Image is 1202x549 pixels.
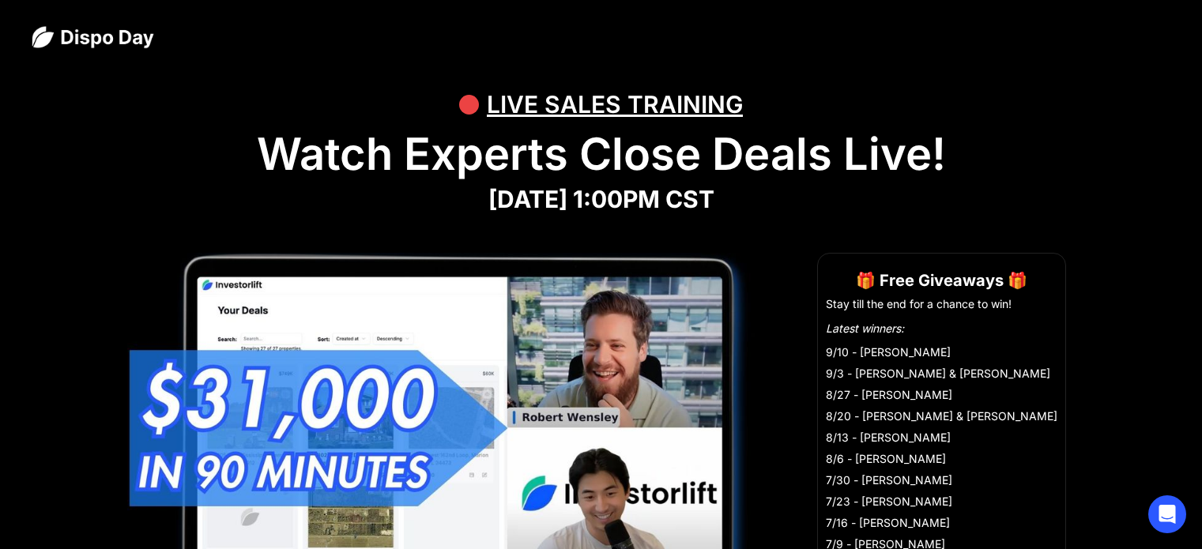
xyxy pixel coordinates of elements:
em: Latest winners: [826,322,904,335]
div: LIVE SALES TRAINING [487,81,743,128]
strong: [DATE] 1:00PM CST [488,185,714,213]
strong: 🎁 Free Giveaways 🎁 [856,271,1027,290]
h1: Watch Experts Close Deals Live! [32,128,1170,181]
li: Stay till the end for a chance to win! [826,296,1057,312]
div: Open Intercom Messenger [1148,495,1186,533]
